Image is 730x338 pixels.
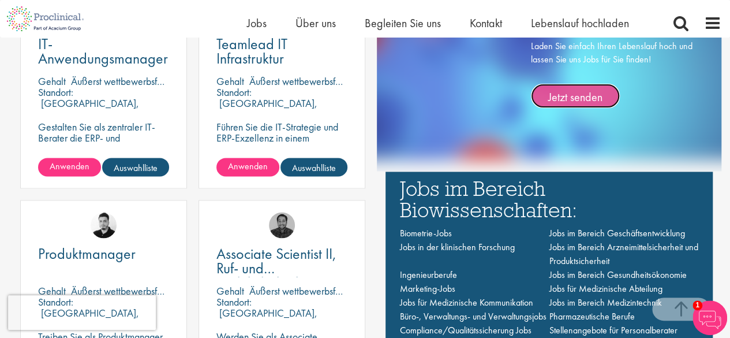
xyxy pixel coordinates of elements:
a: Jobs in der klinischen Forschung [400,241,515,253]
font: Jobs im Bereich Biowissenschaften: [400,174,577,223]
font: Äußerst wettbewerbsfähig [71,284,174,298]
a: Büro-, Verwaltungs- und Verwaltungsjobs [400,310,546,322]
a: Associate Scientist II, Ruf- und Molekularbiologie [216,247,347,276]
font: Äußerst wettbewerbsfähig [71,75,174,88]
img: Mike Raletz [269,212,295,238]
font: IT-Anwendungsmanager [38,34,168,68]
a: Produktmanager [38,247,169,261]
font: Standort: [38,86,73,99]
a: Jobs im Bereich Gesundheitsökonomie [549,269,686,281]
a: Teamlead IT Infrastruktur [216,37,347,66]
a: Anwenden [216,158,279,176]
a: Marketing-Jobs [400,283,455,295]
a: Compliance/Qualitätssicherung Jobs [400,324,531,336]
a: Stellenangebote für Personalberater [549,324,677,336]
font: Produktmanager [38,244,136,263]
font: Teamlead IT Infrastruktur [216,34,287,68]
font: Gehalt [38,284,66,298]
a: Jobs im Bereich Arzneimittelsicherheit und Produktsicherheit [549,241,698,267]
font: Äußerst wettbewerbsfähig [249,284,353,298]
a: Pharmazeutische Berufe [549,310,634,322]
a: Jobs für Medizinische Kommunikation [400,296,533,309]
a: Jobs [247,16,267,31]
font: Äußerst wettbewerbsfähig [249,75,353,88]
iframe: reCAPTCHA [8,295,156,330]
font: Laden Sie einfach Ihren Lebenslauf hoch und lassen Sie uns Jobs für Sie finden! [531,40,692,65]
font: Associate Scientist II, Ruf- und Molekularbiologie [216,244,336,292]
font: Gehalt [216,75,244,88]
font: Anwenden [228,160,268,172]
a: Über uns [295,16,336,31]
font: Standort: [216,86,252,99]
font: Auswahlliste [292,161,336,173]
a: Jetzt senden [531,83,620,107]
a: Kontakt [470,16,502,31]
font: Gehalt [38,75,66,88]
a: IT-Anwendungsmanager [38,37,169,66]
img: Anderson Maldonado [91,212,117,238]
a: Auswahlliste [102,158,169,176]
a: Jobs im Bereich Medizintechnik [549,296,661,309]
font: Standort: [216,295,252,309]
a: Biometrie-Jobs [400,227,452,239]
font: 1 [695,301,699,309]
a: Jobs im Bereich Geschäftsentwicklung [549,227,684,239]
font: [GEOGRAPHIC_DATA], [GEOGRAPHIC_DATA] [38,96,139,121]
a: Lebenslauf hochladen [531,16,629,31]
a: Ingenieurberufe [400,269,457,281]
font: Jetzt senden [548,89,602,104]
font: [GEOGRAPHIC_DATA], [GEOGRAPHIC_DATA] [216,96,317,121]
a: Anwenden [38,158,101,176]
img: Chatbot [692,300,727,335]
font: Anwenden [50,160,89,172]
a: Begleiten Sie uns [365,16,441,31]
font: Gehalt [216,284,244,298]
font: Auswahlliste [114,161,158,173]
font: [GEOGRAPHIC_DATA], [GEOGRAPHIC_DATA] [216,306,317,330]
a: Jobs für Medizinische Abteilung [549,283,662,295]
a: Auswahlliste [280,158,347,176]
